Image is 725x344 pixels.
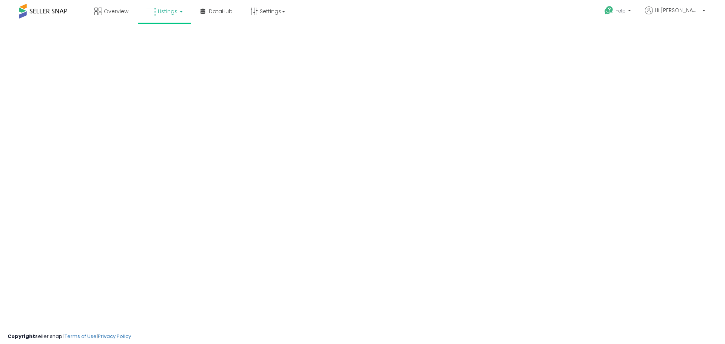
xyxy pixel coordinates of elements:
span: Help [615,8,626,14]
a: Hi [PERSON_NAME] [645,6,705,23]
span: Hi [PERSON_NAME] [655,6,700,14]
span: DataHub [209,8,233,15]
span: Listings [158,8,177,15]
span: Overview [104,8,128,15]
i: Get Help [604,6,614,15]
